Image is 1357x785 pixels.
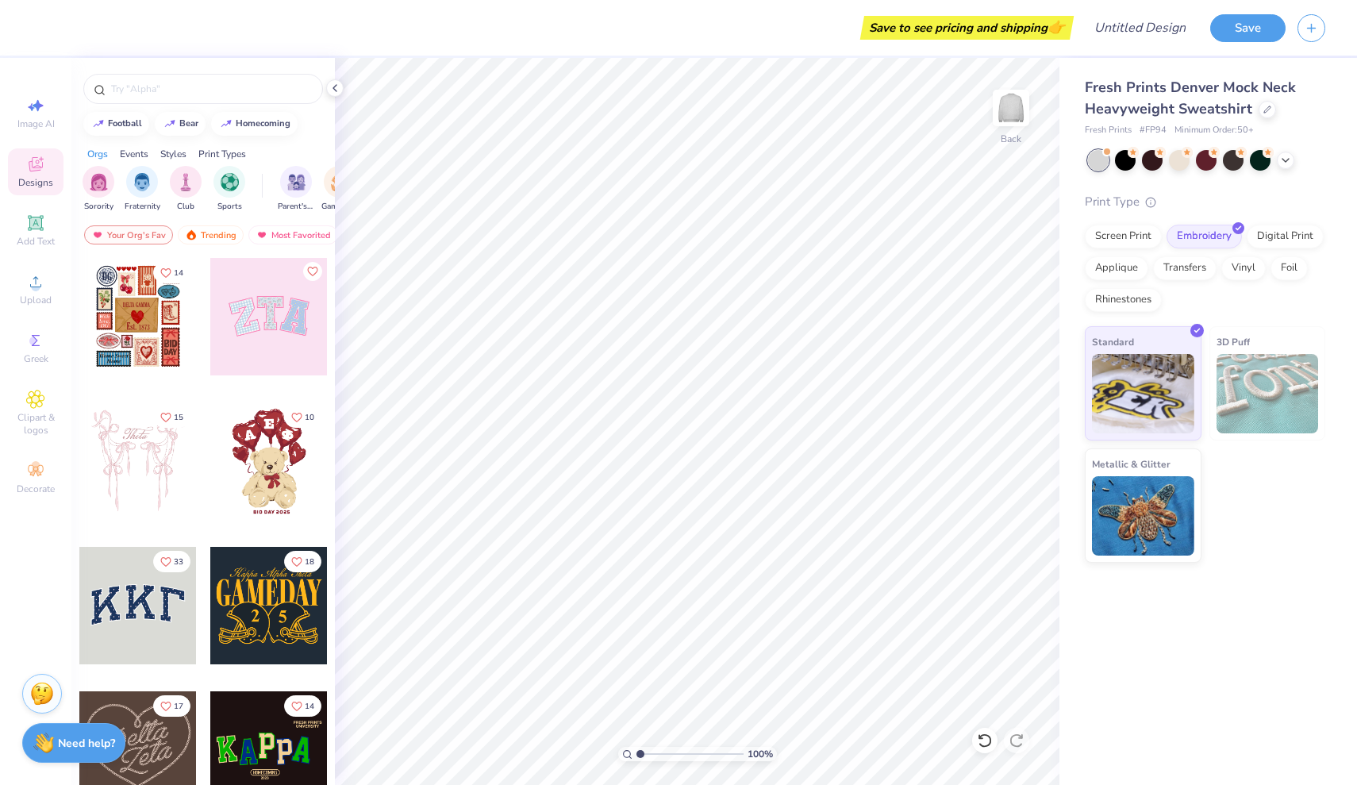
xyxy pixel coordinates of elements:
span: 10 [305,414,314,421]
span: Designs [18,176,53,189]
span: Sorority [84,201,113,213]
button: Like [153,551,190,572]
div: Embroidery [1167,225,1242,248]
div: Events [120,147,148,161]
button: Like [153,695,190,717]
button: Like [284,406,321,428]
button: Like [284,551,321,572]
div: Transfers [1153,256,1217,280]
span: Clipart & logos [8,411,63,437]
span: Metallic & Glitter [1092,456,1171,472]
div: filter for Game Day [321,166,358,213]
span: Image AI [17,117,55,130]
div: filter for Sorority [83,166,114,213]
span: Game Day [321,201,358,213]
img: trend_line.gif [163,119,176,129]
button: bear [155,112,206,136]
span: Sports [217,201,242,213]
button: Like [284,695,321,717]
button: filter button [125,166,160,213]
div: filter for Fraternity [125,166,160,213]
img: Metallic & Glitter [1092,476,1194,556]
span: Club [177,201,194,213]
img: Fraternity Image [133,173,151,191]
span: Parent's Weekend [278,201,314,213]
span: 14 [305,702,314,710]
span: Fresh Prints [1085,124,1132,137]
input: Try "Alpha" [110,81,313,97]
div: Save to see pricing and shipping [864,16,1070,40]
button: Like [153,406,190,428]
img: Back [995,92,1027,124]
span: Fresh Prints Denver Mock Neck Heavyweight Sweatshirt [1085,78,1296,118]
div: football [108,119,142,128]
input: Untitled Design [1082,12,1198,44]
button: filter button [213,166,245,213]
img: Sorority Image [90,173,108,191]
div: Print Type [1085,193,1325,211]
span: Fraternity [125,201,160,213]
span: Standard [1092,333,1134,350]
div: Trending [178,225,244,244]
div: Back [1001,132,1021,146]
div: Rhinestones [1085,288,1162,312]
button: Like [303,262,322,281]
img: most_fav.gif [91,229,104,241]
img: 3D Puff [1217,354,1319,433]
div: bear [179,119,198,128]
button: Like [153,262,190,283]
img: trend_line.gif [92,119,105,129]
div: Screen Print [1085,225,1162,248]
span: Greek [24,352,48,365]
img: Parent's Weekend Image [287,173,306,191]
div: Print Types [198,147,246,161]
span: 18 [305,558,314,566]
div: Digital Print [1247,225,1324,248]
strong: Need help? [58,736,115,751]
span: 👉 [1048,17,1065,37]
div: Your Org's Fav [84,225,173,244]
span: 33 [174,558,183,566]
div: filter for Parent's Weekend [278,166,314,213]
img: Standard [1092,354,1194,433]
button: Save [1210,14,1286,42]
span: 17 [174,702,183,710]
div: Applique [1085,256,1148,280]
span: Upload [20,294,52,306]
div: Foil [1271,256,1308,280]
span: Minimum Order: 50 + [1174,124,1254,137]
div: Vinyl [1221,256,1266,280]
button: homecoming [211,112,298,136]
div: filter for Club [170,166,202,213]
div: homecoming [236,119,290,128]
span: 14 [174,269,183,277]
img: trend_line.gif [220,119,233,129]
div: filter for Sports [213,166,245,213]
button: filter button [321,166,358,213]
span: 15 [174,414,183,421]
button: football [83,112,149,136]
img: Club Image [177,173,194,191]
button: filter button [83,166,114,213]
button: filter button [278,166,314,213]
img: trending.gif [185,229,198,241]
div: Most Favorited [248,225,338,244]
span: # FP94 [1140,124,1167,137]
span: Decorate [17,483,55,495]
div: Orgs [87,147,108,161]
div: Styles [160,147,186,161]
img: most_fav.gif [256,229,268,241]
img: Game Day Image [331,173,349,191]
button: filter button [170,166,202,213]
img: Sports Image [221,173,239,191]
span: Add Text [17,235,55,248]
span: 100 % [748,747,773,761]
span: 3D Puff [1217,333,1250,350]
